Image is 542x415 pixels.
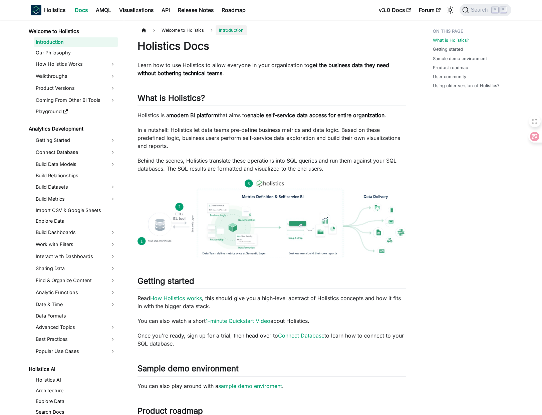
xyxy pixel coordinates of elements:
[71,5,92,15] a: Docs
[138,364,406,376] h2: Sample demo environment
[34,59,118,69] a: How Holistics Works
[34,206,118,215] a: Import CSV & Google Sheets
[34,171,118,180] a: Build Relationships
[34,135,118,146] a: Getting Started
[433,82,500,89] a: Using older version of Holistics?
[158,25,207,35] span: Welcome to Holistics
[34,194,118,204] a: Build Metrics
[34,386,118,395] a: Architecture
[433,46,463,52] a: Getting started
[34,147,118,158] a: Connect Database
[27,124,118,134] a: Analytics Development
[34,37,118,47] a: Introduction
[445,5,456,15] button: Switch between dark and light mode (currently light mode)
[433,55,487,62] a: Sample demo environment
[138,111,406,119] p: Holistics is a that aims to .
[24,20,124,415] nav: Docs sidebar
[34,275,118,286] a: Find & Organize Content
[138,294,406,310] p: Read , this should give you a high-level abstract of Holistics concepts and how it fits in with t...
[158,5,174,15] a: API
[278,332,324,339] a: Connect Database
[460,4,511,16] button: Search (Command+K)
[34,83,118,93] a: Product Versions
[27,27,118,36] a: Welcome to Holistics
[34,227,118,238] a: Build Dashboards
[174,5,218,15] a: Release Notes
[138,25,406,35] nav: Breadcrumbs
[138,61,406,77] p: Learn how to use Holistics to allow everyone in your organization to .
[34,107,118,116] a: Playground
[469,7,492,13] span: Search
[138,317,406,325] p: You can also watch a short about Holistics.
[115,5,158,15] a: Visualizations
[92,5,115,15] a: AMQL
[34,299,118,310] a: Date & Time
[34,334,118,345] a: Best Practices
[34,216,118,226] a: Explore Data
[34,375,118,385] a: Holistics AI
[138,179,406,258] img: How Holistics fits in your Data Stack
[138,332,406,348] p: Once you're ready, sign up for a trial, then head over to to learn how to connect to your SQL dat...
[216,25,247,35] span: Introduction
[34,95,118,106] a: Coming From Other BI Tools
[500,7,507,13] kbd: K
[34,311,118,321] a: Data Formats
[138,93,406,106] h2: What is Holistics?
[138,276,406,289] h2: Getting started
[375,5,415,15] a: v3.0 Docs
[31,5,41,15] img: Holistics
[44,6,65,14] b: Holistics
[34,287,118,298] a: Analytic Functions
[34,182,118,192] a: Build Datasets
[34,322,118,333] a: Advanced Topics
[138,25,150,35] a: Home page
[433,73,466,80] a: User community
[34,263,118,274] a: Sharing Data
[138,126,406,150] p: In a nutshell: Holistics let data teams pre-define business metrics and data logic. Based on thes...
[34,239,118,250] a: Work with Filters
[433,64,468,71] a: Product roadmap
[415,5,445,15] a: Forum
[138,39,406,53] h1: Holistics Docs
[206,318,270,324] a: 1-minute Quickstart Video
[34,251,118,262] a: Interact with Dashboards
[247,112,384,119] strong: enable self-service data access for entire organization
[34,159,118,170] a: Build Data Models
[34,346,118,357] a: Popular Use Cases
[31,5,65,15] a: HolisticsHolistics
[27,365,118,374] a: Holistics AI
[138,157,406,173] p: Behind the scenes, Holistics translate these operations into SQL queries and run them against you...
[169,112,218,119] strong: modern BI platform
[150,295,202,301] a: How Holistics works
[34,71,118,81] a: Walkthroughs
[34,397,118,406] a: Explore Data
[492,7,498,13] kbd: ⌘
[34,48,118,57] a: Our Philosophy
[433,37,469,43] a: What is Holistics?
[218,5,250,15] a: Roadmap
[138,382,406,390] p: You can also play around with a .
[218,383,282,389] a: sample demo enviroment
